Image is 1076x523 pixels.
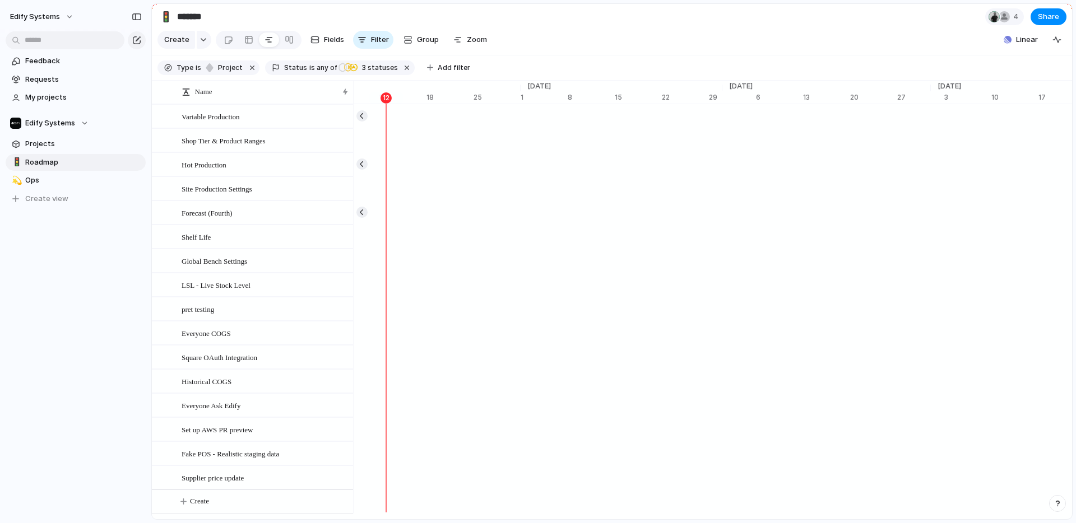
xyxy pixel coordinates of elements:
span: Site Production Settings [182,182,252,195]
button: Add filter [420,60,477,76]
button: Create [157,31,195,49]
span: [DATE] [521,81,558,92]
button: Create view [6,190,146,207]
div: 1 [521,92,568,102]
span: project [215,63,243,73]
span: Shop Tier & Product Ranges [182,134,266,147]
div: 22 [662,92,709,102]
span: Square OAuth Integration [182,351,257,363]
a: Projects [6,136,146,152]
button: Linear [999,31,1042,48]
div: 12 [381,92,392,104]
button: Filter [353,31,393,49]
button: project [202,62,245,74]
a: 🚦Roadmap [6,154,146,171]
div: 27 [897,92,931,102]
div: 💫 [12,174,20,187]
div: 18 [426,92,474,102]
button: 🚦 [10,157,21,168]
button: Zoom [449,31,491,49]
span: Supplier price update [182,471,244,484]
span: is [309,63,315,73]
span: Edify Systems [10,11,60,22]
span: Linear [1016,34,1038,45]
div: 29 [709,92,722,102]
span: Fields [324,34,344,45]
button: Share [1031,8,1066,25]
span: Set up AWS PR preview [182,423,253,436]
a: Requests [6,71,146,88]
button: isany of [307,62,339,74]
div: 10 [991,92,1038,102]
span: pret testing [182,302,214,315]
span: Edify Systems [25,118,75,129]
span: Everyone COGS [182,326,231,339]
div: 15 [615,92,662,102]
span: Fake POS - Realistic staging data [182,447,279,460]
span: Forecast (Fourth) [182,206,233,219]
div: 11 [379,92,426,102]
span: Ops [25,175,142,186]
span: Filter [371,34,389,45]
button: is [193,62,203,74]
span: 3 [359,63,368,72]
button: 💫 [10,175,21,186]
button: Group [398,31,444,49]
span: Shelf Life [182,230,211,243]
span: Projects [25,138,142,150]
span: Group [417,34,439,45]
button: Edify Systems [6,115,146,132]
a: 💫Ops [6,172,146,189]
span: LSL - Live Stock Level [182,278,251,291]
button: 3 statuses [338,62,400,74]
span: Feedback [25,55,142,67]
span: Zoom [467,34,487,45]
span: statuses [359,63,398,73]
span: My projects [25,92,142,103]
div: 3 [944,92,991,102]
span: Add filter [438,63,470,73]
button: Edify Systems [5,8,80,26]
span: Roadmap [25,157,142,168]
div: 8 [568,92,615,102]
span: Hot Production [182,158,226,171]
a: My projects [6,89,146,106]
span: any of [315,63,337,73]
div: 20 [850,92,897,102]
span: Create [164,34,189,45]
div: 🚦 [12,156,20,169]
span: Share [1038,11,1059,22]
div: 6 [756,92,803,102]
div: 25 [474,92,521,102]
span: Global Bench Settings [182,254,247,267]
span: [DATE] [931,81,968,92]
div: 13 [803,92,850,102]
div: 🚦 [160,9,172,24]
span: [DATE] [722,81,759,92]
span: Variable Production [182,110,240,123]
span: Create [190,496,209,507]
button: Fields [306,31,349,49]
span: Status [284,63,307,73]
span: Historical COGS [182,375,231,387]
a: Feedback [6,53,146,69]
button: Create [163,490,370,513]
span: Create view [25,193,68,204]
span: Type [177,63,193,73]
span: Everyone Ask Edify [182,399,240,412]
span: 4 [1013,11,1022,22]
span: is [196,63,201,73]
span: Requests [25,74,142,85]
button: 🚦 [157,8,175,26]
